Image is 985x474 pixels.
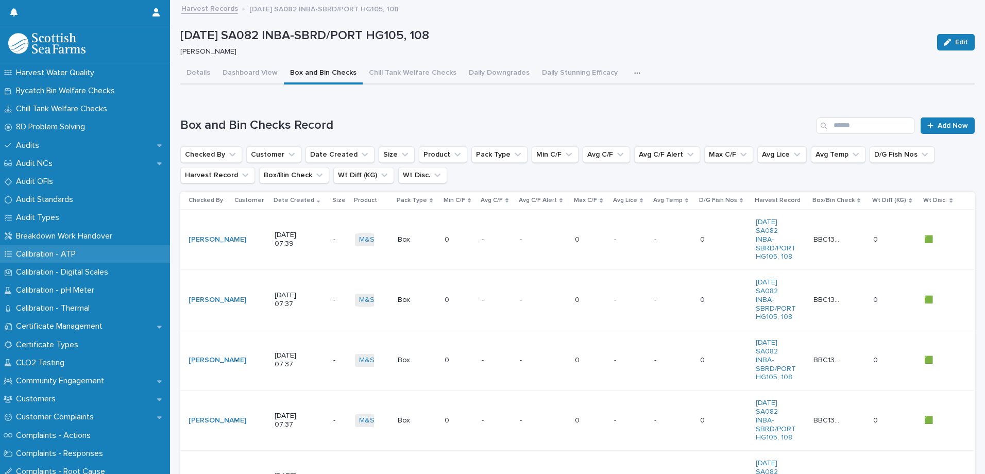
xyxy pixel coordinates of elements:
[275,291,305,309] p: [DATE] 07:37
[189,416,246,425] a: [PERSON_NAME]
[12,177,61,187] p: Audit OFIs
[614,414,618,425] p: -
[704,146,753,163] button: Max C/F
[532,146,579,163] button: Min C/F
[757,146,807,163] button: Avg Lice
[481,195,503,206] p: Avg C/F
[445,294,451,304] p: 0
[873,354,880,365] p: 0
[614,294,618,304] p: -
[924,294,935,304] p: 🟩
[12,104,115,114] p: Chill Tank Welfare Checks
[924,233,935,244] p: 🟩
[180,330,975,391] tr: [PERSON_NAME] -[DATE] 07:37-M&S Select Box00 -- -- 00 -- -- 00 [DATE] SA082 INBA-SBRD/PORT HG105,...
[359,356,398,365] a: M&S Select
[398,356,428,365] p: Box
[12,213,67,223] p: Audit Types
[873,294,880,304] p: 0
[333,235,347,244] p: -
[333,416,347,425] p: -
[333,356,347,365] p: -
[249,3,399,14] p: [DATE] SA082 INBA-SBRD/PORT HG105, 108
[482,233,486,244] p: -
[700,414,707,425] p: 0
[445,354,451,365] p: 0
[12,376,112,386] p: Community Engagement
[333,167,394,183] button: Wt Diff (KG)
[235,296,266,304] p: -
[12,431,99,441] p: Complaints - Actions
[520,414,524,425] p: -
[811,146,865,163] button: Avg Temp
[654,294,658,304] p: -
[275,412,305,429] p: [DATE] 07:37
[654,233,658,244] p: -
[924,354,935,365] p: 🟩
[363,63,463,84] button: Chill Tank Welfare Checks
[520,354,524,365] p: -
[583,146,630,163] button: Avg C/F
[463,63,536,84] button: Daily Downgrades
[12,231,121,241] p: Breakdown Work Handover
[180,146,242,163] button: Checked By
[12,394,64,404] p: Customers
[332,195,346,206] p: Size
[614,233,618,244] p: -
[654,354,658,365] p: -
[756,278,796,321] a: [DATE] SA082 INBA-SBRD/PORT HG105, 108
[274,195,314,206] p: Date Created
[12,159,61,168] p: Audit NCs
[813,233,846,244] p: BBC13018
[700,294,707,304] p: 0
[189,195,223,206] p: Checked By
[873,233,880,244] p: 0
[359,416,398,425] a: M&S Select
[756,218,796,261] a: [DATE] SA082 INBA-SBRD/PORT HG105, 108
[398,167,447,183] button: Wt Disc.
[180,118,812,133] h1: Box and Bin Checks Record
[536,63,624,84] button: Daily Stunning Efficacy
[189,356,246,365] a: [PERSON_NAME]
[700,233,707,244] p: 0
[634,146,700,163] button: Avg C/F Alert
[938,122,968,129] span: Add New
[653,195,683,206] p: Avg Temp
[482,354,486,365] p: -
[419,146,467,163] button: Product
[275,231,305,248] p: [DATE] 07:39
[8,33,86,54] img: mMrefqRFQpe26GRNOUkG
[12,122,93,132] p: 8D Problem Solving
[12,449,111,459] p: Complaints - Responses
[180,167,255,183] button: Harvest Record
[699,195,737,206] p: D/G Fish Nos
[755,195,801,206] p: Harvest Record
[813,294,846,304] p: BBC13017
[700,354,707,365] p: 0
[520,294,524,304] p: -
[870,146,935,163] button: D/G Fish Nos
[180,63,216,84] button: Details
[444,195,465,206] p: Min C/F
[955,39,968,46] span: Edit
[12,267,116,277] p: Calibration - Digital Scales
[189,235,246,244] a: [PERSON_NAME]
[654,414,658,425] p: -
[813,354,846,365] p: BBC13016
[259,167,329,183] button: Box/Bin Check
[613,195,637,206] p: Avg Lice
[234,195,264,206] p: Customer
[575,414,582,425] p: 0
[333,296,347,304] p: -
[937,34,975,50] button: Edit
[471,146,528,163] button: Pack Type
[482,294,486,304] p: -
[305,146,375,163] button: Date Created
[813,414,846,425] p: BBC13015
[12,249,84,259] p: Calibration - ATP
[812,195,855,206] p: Box/Bin Check
[482,414,486,425] p: -
[12,340,87,350] p: Certificate Types
[180,391,975,451] tr: [PERSON_NAME] -[DATE] 07:37-M&S Select Box00 -- -- 00 -- -- 00 [DATE] SA082 INBA-SBRD/PORT HG105,...
[246,146,301,163] button: Customer
[12,321,111,331] p: Certificate Management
